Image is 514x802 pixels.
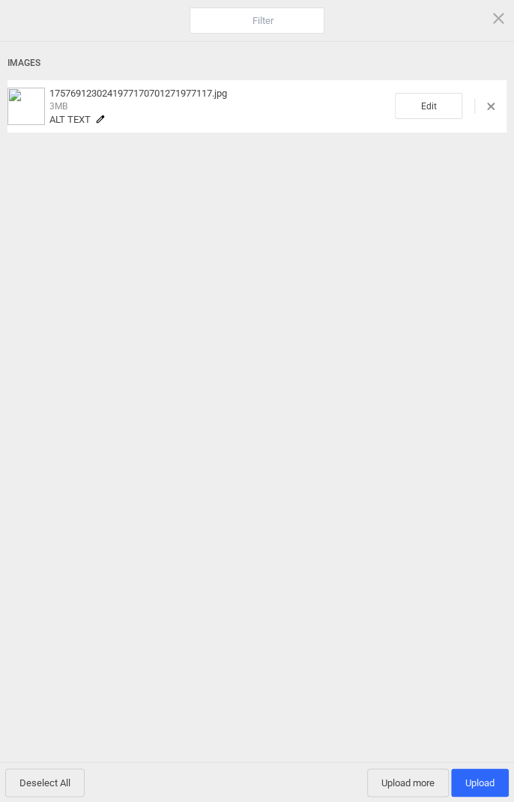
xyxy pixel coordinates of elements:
[490,10,507,26] span: Click here or hit ESC to close picker
[49,114,91,125] span: Alt text
[45,88,395,125] div: 1757691230241977170701271977117.jpg
[190,7,324,34] input: Filter
[367,768,449,797] span: Upload more
[451,768,509,797] span: Upload
[5,768,85,797] span: Deselect All
[7,88,45,125] img: b3584847-f168-45bf-bed1-0df1c633ff1e
[395,93,462,119] span: Edit
[49,88,227,99] span: 1757691230241977170701271977117.jpg
[7,49,507,77] div: Images
[49,101,67,112] span: 3MB
[465,777,495,789] span: Upload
